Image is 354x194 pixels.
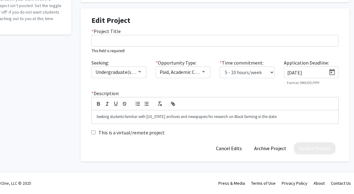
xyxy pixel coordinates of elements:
[156,59,196,66] label: Opportunity Type:
[282,180,307,186] a: Privacy Policy
[91,48,125,53] small: This field is required!
[160,69,205,75] span: Paid, Academic Credit
[314,180,325,186] a: About
[5,166,26,189] iframe: Chat
[91,90,119,97] label: Description:
[211,142,247,154] button: Cancel Edits
[326,67,338,78] button: Open calendar
[91,15,130,25] strong: Edit Project
[95,69,177,75] span: Undergraduate(s), Master's Student(s)
[294,142,335,154] button: Update Project
[99,129,165,136] label: This is a virtual/remote project
[251,180,276,186] a: Terms of Use
[284,59,329,66] label: Application Deadline:
[218,180,245,186] a: Press & Media
[96,114,277,119] span: Seeking students familiar with [US_STATE] archives and newspapers for research on Black farming i...
[91,59,109,66] label: Seeking:
[91,27,121,35] label: Project Title
[250,142,291,154] button: Archive Project
[331,180,351,186] a: Contact Us
[220,59,263,66] label: Time commitment:
[287,81,319,85] mat-hint: Format: MM/DD/YYYY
